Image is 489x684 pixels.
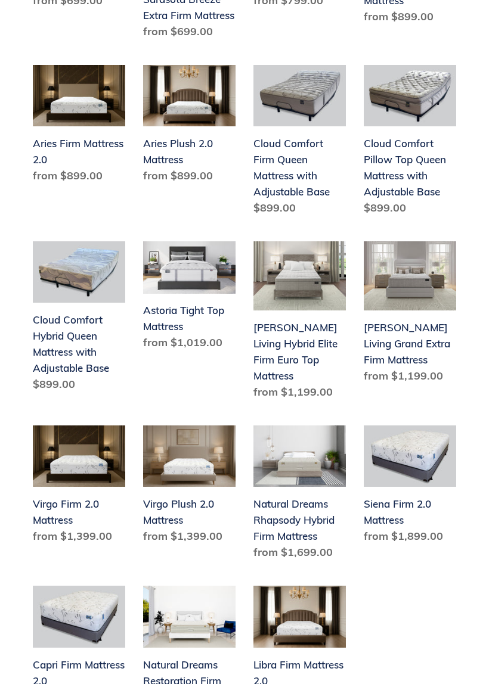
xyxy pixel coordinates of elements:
a: Astoria Tight Top Mattress [143,241,236,355]
a: Siena Firm 2.0 Mattress [364,425,456,549]
a: Scott Living Hybrid Elite Firm Euro Top Mattress [253,241,346,405]
a: Cloud Comfort Firm Queen Mattress with Adjustable Base [253,65,346,220]
a: Aries Plush 2.0 Mattress [143,65,236,188]
a: Cloud Comfort Hybrid Queen Mattress with Adjustable Base [33,241,125,397]
a: Natural Dreams Rhapsody Hybrid Firm Mattress [253,425,346,565]
a: Cloud Comfort Pillow Top Queen Mattress with Adjustable Base [364,65,456,220]
a: Scott Living Grand Extra Firm Mattress [364,241,456,388]
a: Aries Firm Mattress 2.0 [33,65,125,188]
a: Virgo Firm 2.0 Mattress [33,425,125,549]
a: Virgo Plush 2.0 Mattress [143,425,236,549]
